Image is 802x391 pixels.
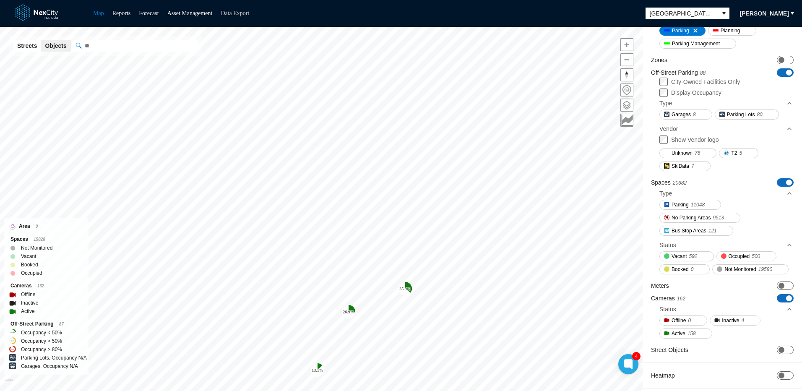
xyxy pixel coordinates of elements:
[398,282,412,295] div: Map marker
[621,39,633,51] span: Zoom in
[59,322,64,326] span: 87
[651,178,687,187] label: Spaces
[672,227,706,235] span: Bus Stop Areas
[21,328,62,337] label: Occupancy < 50%
[167,10,213,16] a: Asset Management
[758,265,772,274] span: 19590
[672,201,689,209] span: Parking
[672,162,689,170] span: SkiData
[757,110,762,119] span: 80
[716,251,777,261] button: Occupied500
[659,39,736,49] button: Parking Management
[672,214,711,222] span: No Parking Areas
[112,10,131,16] a: Reports
[740,9,789,18] span: [PERSON_NAME]
[673,180,687,186] span: 20682
[620,53,633,66] button: Zoom out
[727,110,755,119] span: Parking Lots
[621,54,633,66] span: Zoom out
[672,39,720,48] span: Parking Management
[689,252,697,261] span: 592
[672,26,689,35] span: Parking
[21,244,52,252] label: Not Monitored
[21,354,87,362] label: Parking Lots, Occupancy N/A
[672,110,691,119] span: Garages
[659,148,716,158] button: Unknown76
[343,310,354,314] tspan: 26.9 %
[722,316,739,325] span: Inactive
[311,363,324,377] div: Map marker
[691,162,694,170] span: 7
[721,26,740,35] span: Planning
[687,329,696,338] span: 158
[659,161,711,171] button: SkiData7
[651,68,706,77] label: Off-Street Parking
[10,222,82,231] div: Area
[659,328,712,339] button: Active158
[41,40,70,52] button: Objects
[742,316,745,325] span: 4
[399,287,411,291] tspan: 35.5 %
[659,226,733,236] button: Bus Stop Areas121
[342,305,355,318] div: Map marker
[21,261,38,269] label: Booked
[708,26,757,36] button: Planning
[620,114,633,127] button: Key metrics
[651,56,667,64] label: Zones
[620,99,633,112] button: Layers management
[724,265,756,274] span: Not Monitored
[691,265,694,274] span: 0
[659,187,793,200] div: Type
[659,303,793,315] div: Status
[620,83,633,96] button: Home
[632,352,641,360] div: 4
[21,269,42,277] label: Occupied
[672,265,689,274] span: Booked
[659,315,707,326] button: Offline0
[734,7,794,20] button: [PERSON_NAME]
[651,294,685,303] label: Cameras
[739,149,742,157] span: 5
[36,224,38,229] span: 0
[221,10,249,16] a: Data Export
[34,237,45,242] span: 15828
[10,320,82,328] div: Off-Street Parking
[671,136,719,143] label: Show Vendor logo
[719,8,729,19] button: select
[671,89,721,96] label: Display Occupancy
[659,109,712,120] button: Garages8
[620,38,633,51] button: Zoom in
[17,42,37,50] span: Streets
[712,264,789,274] button: Not Monitored19590
[672,149,693,157] span: Unknown
[45,42,66,50] span: Objects
[21,345,62,354] label: Occupancy > 80%
[4,379,13,388] a: Mapbox homepage
[659,251,714,261] button: Vacant592
[672,329,685,338] span: Active
[672,316,686,325] span: Offline
[621,69,633,81] span: Reset bearing to north
[10,282,82,290] div: Cameras
[21,252,36,261] label: Vacant
[671,78,740,85] label: City-Owned Facilities Only
[312,368,323,373] tspan: 13.1 %
[719,148,758,158] button: T25
[21,290,35,299] label: Offline
[708,227,717,235] span: 121
[10,235,82,244] div: Spaces
[37,284,44,288] span: 162
[659,213,740,223] button: No Parking Areas9513
[659,26,706,36] button: Parking
[21,307,35,315] label: Active
[659,123,793,135] div: Vendor
[713,214,724,222] span: 9513
[21,337,62,345] label: Occupancy > 50%
[139,10,159,16] a: Forecast
[693,110,696,119] span: 8
[688,316,691,325] span: 0
[659,125,678,133] div: Vendor
[13,40,41,52] button: Streets
[659,189,672,198] div: Type
[651,282,669,290] label: Meters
